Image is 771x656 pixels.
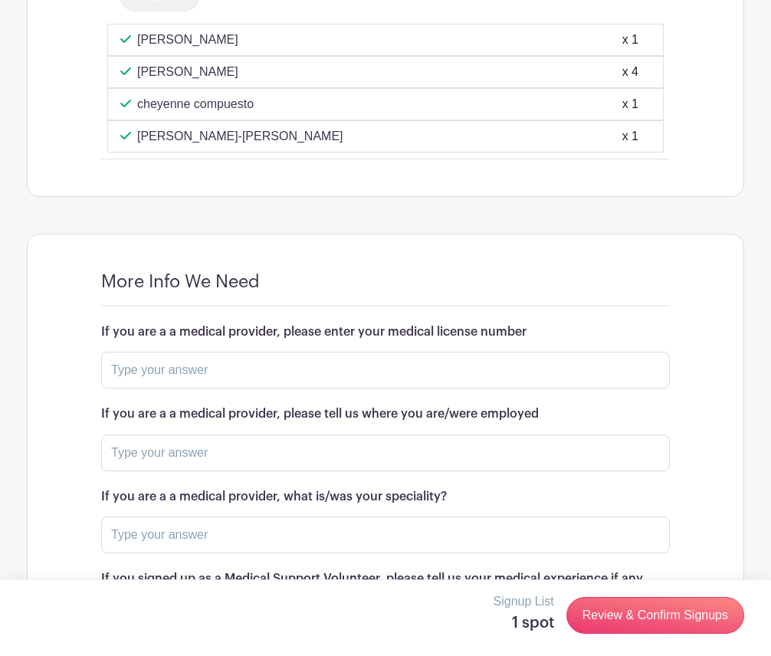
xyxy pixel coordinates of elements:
[137,31,238,49] p: [PERSON_NAME]
[622,95,638,113] div: x 1
[622,63,638,81] div: x 4
[101,271,260,293] h4: More Info We Need
[622,31,638,49] div: x 1
[494,592,554,611] p: Signup List
[494,614,554,632] h5: 1 spot
[566,597,744,634] a: Review & Confirm Signups
[101,407,670,421] h6: If you are a a medical provider, please tell us where you are/were employed
[137,63,238,81] p: [PERSON_NAME]
[101,517,670,553] input: Type your answer
[137,95,254,113] p: cheyenne compuesto
[101,435,670,471] input: Type your answer
[101,490,670,504] h6: If you are a a medical provider, what is/was your speciality?
[101,352,670,389] input: Type your answer
[101,572,670,601] h6: If you signed up as a Medical Support Volunteer, please tell us your medical experience if any (e...
[101,325,670,339] h6: If you are a a medical provider, please enter your medical license number
[137,127,343,146] p: [PERSON_NAME]-[PERSON_NAME]
[622,127,638,146] div: x 1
